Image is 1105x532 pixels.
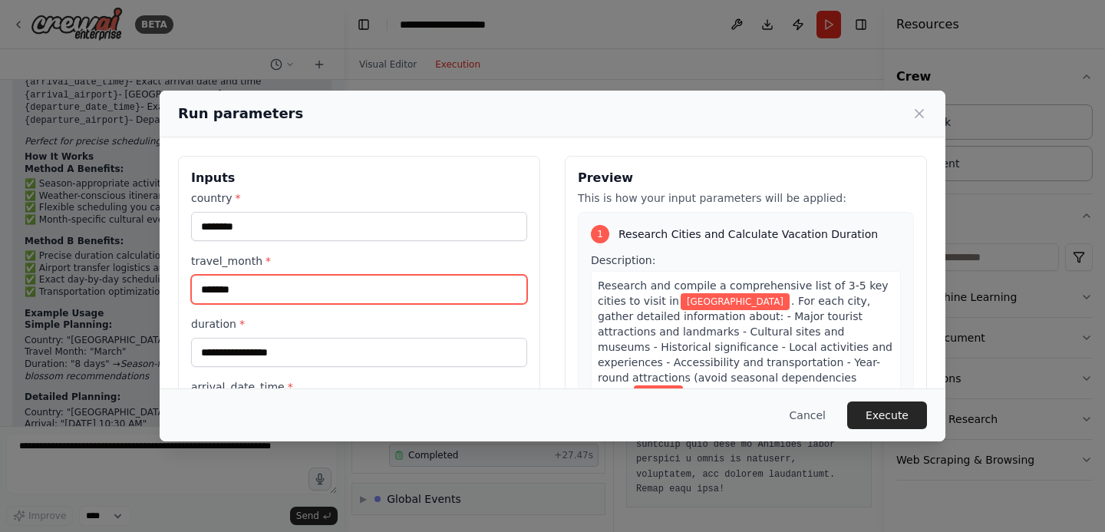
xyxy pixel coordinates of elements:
span: is specified) **Input Handling:** - If [598,387,863,415]
button: Cancel [777,401,838,429]
span: Variable: travel_month [634,385,683,402]
span: Research Cities and Calculate Vacation Duration [618,226,878,242]
button: Execute [847,401,927,429]
label: arrival_date_time [191,379,527,395]
span: . For each city, gather detailed information about: - Major tourist attractions and landmarks - C... [598,295,892,399]
label: country [191,190,527,206]
p: This is how your input parameters will be applied: [578,190,914,206]
h2: Run parameters [178,103,303,124]
label: travel_month [191,253,527,269]
h3: Preview [578,169,914,187]
h3: Inputs [191,169,527,187]
label: duration [191,316,527,332]
div: 1 [591,225,609,243]
span: Description: [591,254,655,266]
span: Variable: country [681,293,790,310]
span: Research and compile a comprehensive list of 3-5 key cities to visit in [598,279,889,307]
